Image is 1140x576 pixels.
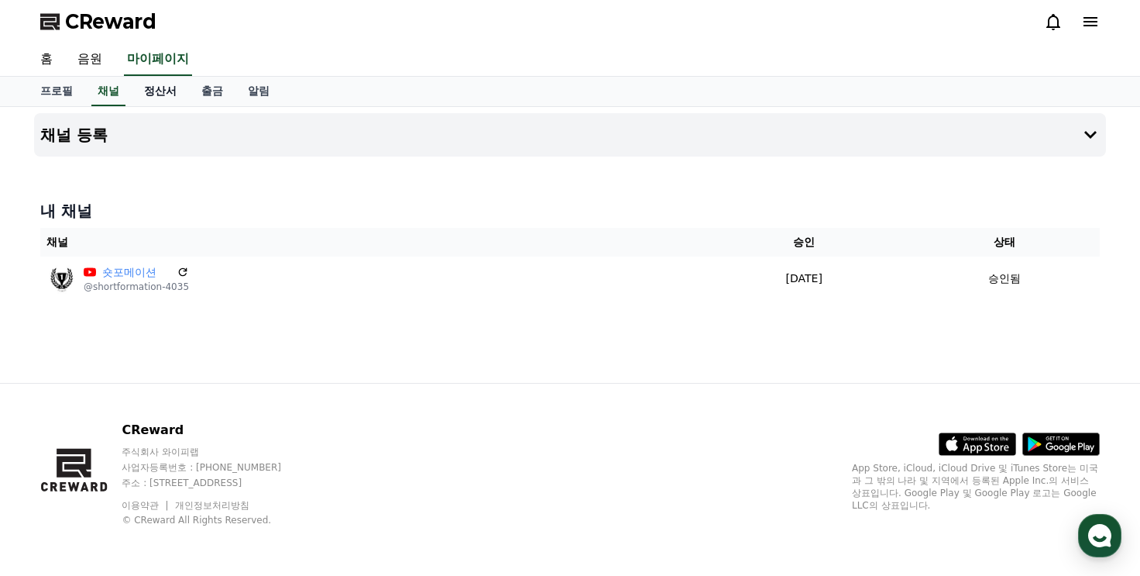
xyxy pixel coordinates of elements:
p: 승인됨 [988,271,1021,287]
span: 설정 [239,471,258,483]
button: 채널 등록 [34,113,1106,157]
a: 이용약관 [122,500,170,511]
p: @shortformation-4035 [84,281,189,293]
a: 프로필 [28,77,85,106]
a: 음원 [65,43,115,76]
a: 설정 [200,447,297,486]
th: 승인 [699,228,908,257]
a: 알림 [235,77,282,106]
span: 홈 [49,471,58,483]
p: App Store, iCloud, iCloud Drive 및 iTunes Store는 미국과 그 밖의 나라 및 지역에서 등록된 Apple Inc.의 서비스 상표입니다. Goo... [852,462,1100,512]
p: [DATE] [706,271,902,287]
p: © CReward All Rights Reserved. [122,514,311,526]
a: 숏포메이션 [102,264,170,281]
span: CReward [65,9,156,34]
img: 숏포메이션 [46,263,77,294]
a: 대화 [102,447,200,486]
a: 마이페이지 [124,43,192,76]
a: 정산서 [132,77,189,106]
a: CReward [40,9,156,34]
p: 사업자등록번호 : [PHONE_NUMBER] [122,461,311,474]
a: 채널 [91,77,125,106]
h4: 내 채널 [40,200,1100,222]
a: 출금 [189,77,235,106]
th: 채널 [40,228,699,257]
p: 주소 : [STREET_ADDRESS] [122,477,311,489]
a: 개인정보처리방침 [175,500,249,511]
th: 상태 [908,228,1100,257]
a: 홈 [28,43,65,76]
p: 주식회사 와이피랩 [122,446,311,458]
a: 홈 [5,447,102,486]
p: CReward [122,421,311,440]
span: 대화 [142,471,160,484]
h4: 채널 등록 [40,126,108,143]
